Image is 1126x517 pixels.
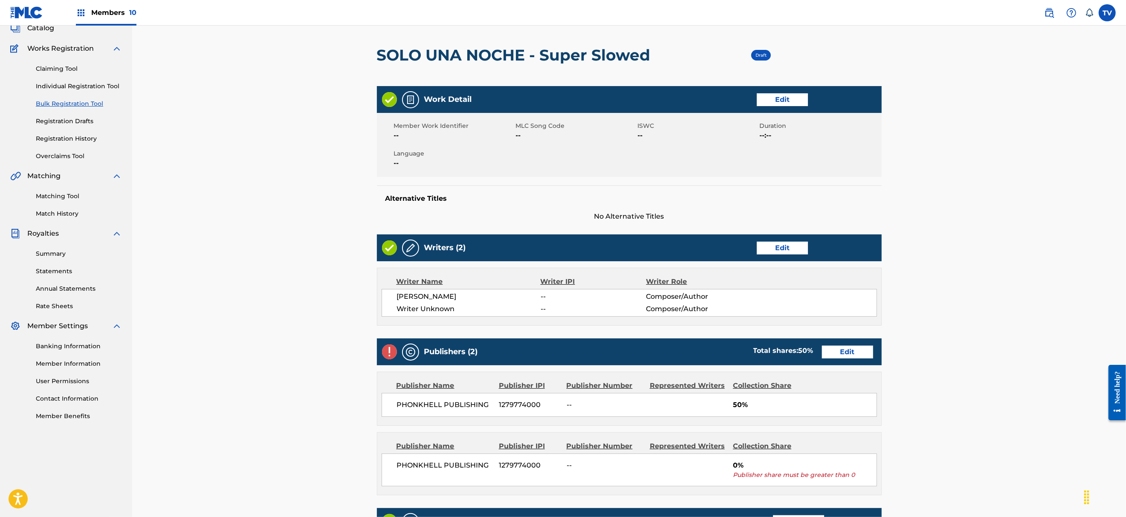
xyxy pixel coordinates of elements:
span: -- [567,400,643,410]
img: Work Detail [405,95,416,105]
span: Composer/Author [646,304,742,314]
div: Writer Name [397,277,541,287]
span: [PERSON_NAME] [397,292,541,302]
span: 1279774000 [499,460,560,471]
div: Writer IPI [541,277,646,287]
div: Ziehen [1080,485,1094,510]
a: Edit [757,242,808,254]
span: 10 [129,9,136,17]
img: expand [112,43,122,54]
div: Collection Share [733,441,805,451]
span: Language [394,149,514,158]
a: Edit [757,93,808,106]
img: Publishers [405,347,416,357]
span: -- [394,158,514,168]
img: Writers [405,243,416,253]
div: Represented Writers [650,381,727,391]
span: No Alternative Titles [377,211,882,222]
span: Writer Unknown [397,304,541,314]
a: Summary [36,249,122,258]
span: Catalog [27,23,54,33]
a: Banking Information [36,342,122,351]
img: MLC Logo [10,6,43,19]
div: Publisher IPI [499,381,560,391]
div: Total shares: [753,346,813,356]
span: 50 % [799,347,813,355]
span: MLC Song Code [516,121,636,130]
img: expand [112,171,122,181]
span: Duration [760,121,880,130]
span: Member Work Identifier [394,121,514,130]
div: Writer Role [646,277,742,287]
a: Edit [822,346,873,358]
iframe: Resource Center [1102,358,1126,427]
a: User Permissions [36,377,122,386]
iframe: Chat Widget [1083,476,1126,517]
img: Matching [10,171,21,181]
span: -- [541,292,646,302]
span: PHONKHELL PUBLISHING [397,400,493,410]
span: Publisher share must be greater than 0 [733,471,877,479]
a: Bulk Registration Tool [36,99,122,108]
span: -- [541,304,646,314]
span: 0% [733,460,877,471]
a: Member Benefits [36,412,122,421]
span: -- [394,130,514,141]
img: Royalties [10,228,20,239]
span: Members [91,8,136,17]
span: --:-- [760,130,880,141]
a: Contact Information [36,394,122,403]
span: -- [567,460,643,471]
span: Royalties [27,228,59,239]
a: Rate Sheets [36,302,122,311]
img: expand [112,228,122,239]
img: Top Rightsholders [76,8,86,18]
div: Collection Share [733,381,805,391]
a: Public Search [1041,4,1058,21]
a: Matching Tool [36,192,122,201]
h5: Publishers (2) [424,347,478,357]
h5: Work Detail [424,95,472,104]
img: Valid [382,240,397,255]
span: PHONKHELL PUBLISHING [397,460,493,471]
span: Member Settings [27,321,88,331]
a: Statements [36,267,122,276]
a: Member Information [36,359,122,368]
a: Registration History [36,134,122,143]
a: Registration Drafts [36,117,122,126]
span: 50% [733,400,877,410]
span: Draft [755,52,767,58]
h2: SOLO UNA NOCHE - Super Slowed [377,46,655,65]
a: Overclaims Tool [36,152,122,161]
h5: Writers (2) [424,243,466,253]
a: Match History [36,209,122,218]
div: Publisher Number [567,381,643,391]
div: Publisher Name [397,381,492,391]
div: User Menu [1099,4,1116,21]
div: Publisher Name [397,441,492,451]
a: Annual Statements [36,284,122,293]
span: -- [516,130,636,141]
div: Help [1063,4,1080,21]
div: Represented Writers [650,441,727,451]
img: Invalid [382,344,397,359]
div: Notifications [1085,9,1094,17]
span: Matching [27,171,61,181]
img: search [1044,8,1054,18]
span: 1279774000 [499,400,560,410]
a: Claiming Tool [36,64,122,73]
a: Individual Registration Tool [36,82,122,91]
a: CatalogCatalog [10,23,54,33]
img: Member Settings [10,321,20,331]
div: Publisher Number [567,441,643,451]
h5: Alternative Titles [385,194,873,203]
span: Works Registration [27,43,94,54]
span: Composer/Author [646,292,742,302]
span: ISWC [638,121,758,130]
img: Valid [382,92,397,107]
div: Chat-Widget [1083,476,1126,517]
img: Works Registration [10,43,21,54]
img: expand [112,321,122,331]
